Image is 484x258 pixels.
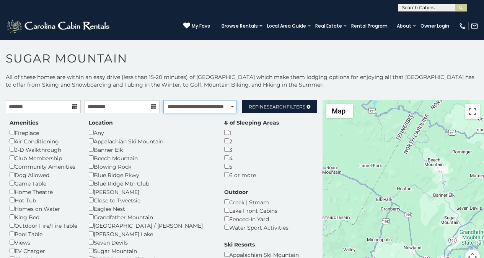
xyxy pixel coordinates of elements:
div: Club Membership [10,154,77,162]
div: Lake Front Cabins [224,206,288,215]
img: White-1-2.png [6,18,112,34]
div: Hot Tub [10,196,77,204]
div: 3-D Walkthrough [10,145,77,154]
div: EV Charger [10,246,77,255]
img: phone-regular-white.png [459,22,466,30]
div: Grandfather Mountain [89,213,213,221]
div: 6 or more [224,171,279,179]
div: Blowing Rock [89,162,213,171]
span: Refine Filters [249,104,305,110]
a: Rental Program [347,21,391,31]
div: Outdoor Fire/Fire Table [10,221,77,230]
label: Amenities [10,119,38,127]
div: 1 [224,128,279,137]
div: [PERSON_NAME] [89,187,213,196]
div: Banner Elk [89,145,213,154]
div: Beech Mountain [89,154,213,162]
label: # of Sleeping Areas [224,119,279,127]
span: Map [332,107,345,115]
span: My Favs [192,23,210,30]
div: Appalachian Ski Mountain [89,137,213,145]
div: Close to Tweetsie [89,196,213,204]
div: Blue Ridge Mtn Club [89,179,213,187]
a: Browse Rentals [218,21,262,31]
div: Any [89,128,213,137]
div: 3 [224,145,279,154]
label: Location [89,119,113,127]
div: 5 [224,162,279,171]
div: Air Conditioning [10,137,77,145]
div: Blue Ridge Pkwy [89,171,213,179]
img: mail-regular-white.png [471,22,478,30]
div: 4 [224,154,279,162]
button: Toggle fullscreen view [465,104,480,119]
div: Home Theatre [10,187,77,196]
button: Change map style [326,104,353,118]
div: Water Sport Activities [224,223,288,232]
div: Homes on Water [10,204,77,213]
div: Game Table [10,179,77,187]
a: Real Estate [311,21,346,31]
label: Ski Resorts [224,241,255,248]
div: Community Amenities [10,162,77,171]
span: Search [267,104,287,110]
a: Owner Login [417,21,453,31]
a: Local Area Guide [263,21,310,31]
a: About [393,21,415,31]
label: Outdoor [224,188,248,196]
div: Fenced-In Yard [224,215,288,223]
div: Creek | Stream [224,198,288,206]
div: Sugar Mountain [89,246,213,255]
div: Fireplace [10,128,77,137]
div: Seven Devils [89,238,213,246]
div: Dog Allowed [10,171,77,179]
div: [GEOGRAPHIC_DATA] / [PERSON_NAME] [89,221,213,230]
div: Eagles Nest [89,204,213,213]
a: RefineSearchFilters [242,100,317,113]
div: Views [10,238,77,246]
a: My Favs [183,22,210,30]
div: Pool Table [10,230,77,238]
div: 2 [224,137,279,145]
div: King Bed [10,213,77,221]
div: [PERSON_NAME] Lake [89,230,213,238]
